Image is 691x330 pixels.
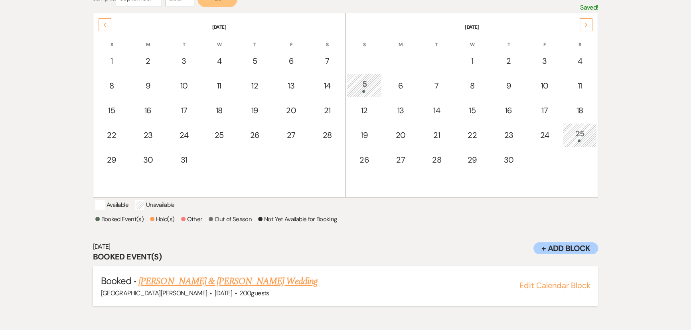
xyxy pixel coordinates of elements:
div: 18 [567,104,592,116]
div: 7 [424,80,449,92]
div: 31 [171,154,197,166]
div: 17 [532,104,557,116]
div: 9 [495,80,522,92]
div: 24 [171,129,197,141]
button: Edit Calendar Block [519,281,590,289]
th: W [202,31,236,48]
th: S [94,31,129,48]
h6: [DATE] [93,242,598,251]
div: 19 [351,129,377,141]
div: 30 [134,154,162,166]
div: 6 [387,80,414,92]
p: Not Yet Available for Booking [258,214,337,224]
div: 1 [99,55,125,67]
button: + Add Block [533,242,598,254]
div: 22 [99,129,125,141]
div: 20 [387,129,414,141]
div: 2 [134,55,162,67]
div: 21 [424,129,449,141]
div: 14 [314,80,340,92]
div: 24 [532,129,557,141]
div: 27 [278,129,305,141]
h3: Booked Event(s) [93,251,598,262]
div: 11 [206,80,232,92]
p: Unavailable [135,200,175,210]
div: 29 [459,154,486,166]
div: 22 [459,129,486,141]
th: W [455,31,490,48]
p: Available [95,200,128,210]
div: 13 [387,104,414,116]
div: 8 [459,80,486,92]
div: 4 [567,55,592,67]
div: 16 [495,104,522,116]
span: [DATE] [215,289,232,297]
th: [DATE] [347,14,597,31]
th: F [527,31,562,48]
div: 1 [459,55,486,67]
th: M [383,31,419,48]
th: S [563,31,597,48]
th: M [130,31,166,48]
div: 28 [314,129,340,141]
div: 15 [99,104,125,116]
div: 27 [387,154,414,166]
div: 25 [206,129,232,141]
span: Booked [101,275,131,287]
div: 5 [351,78,377,93]
div: 5 [241,55,268,67]
div: 23 [134,129,162,141]
div: 11 [567,80,592,92]
span: [GEOGRAPHIC_DATA][PERSON_NAME] [101,289,207,297]
div: 20 [278,104,305,116]
div: 3 [171,55,197,67]
div: 16 [134,104,162,116]
div: 3 [532,55,557,67]
div: 8 [99,80,125,92]
div: 2 [495,55,522,67]
div: 10 [532,80,557,92]
th: [DATE] [94,14,344,31]
div: 15 [459,104,486,116]
div: 9 [134,80,162,92]
div: 26 [351,154,377,166]
p: Out of Season [209,214,252,224]
div: 10 [171,80,197,92]
p: Booked Event(s) [95,214,144,224]
th: T [491,31,527,48]
div: 14 [424,104,449,116]
div: 25 [567,128,592,142]
div: 6 [278,55,305,67]
p: Hold(s) [150,214,175,224]
div: 4 [206,55,232,67]
div: 23 [495,129,522,141]
th: S [347,31,382,48]
div: 13 [278,80,305,92]
p: Other [181,214,203,224]
div: 12 [351,104,377,116]
div: 12 [241,80,268,92]
div: 18 [206,104,232,116]
a: [PERSON_NAME] & [PERSON_NAME] Wedding [138,274,317,289]
div: 29 [99,154,125,166]
p: Saved! [580,2,598,13]
th: S [310,31,344,48]
span: 200 guests [239,289,269,297]
div: 17 [171,104,197,116]
div: 19 [241,104,268,116]
th: T [167,31,201,48]
th: T [419,31,454,48]
div: 28 [424,154,449,166]
th: T [237,31,272,48]
div: 30 [495,154,522,166]
th: F [273,31,309,48]
div: 21 [314,104,340,116]
div: 7 [314,55,340,67]
div: 26 [241,129,268,141]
